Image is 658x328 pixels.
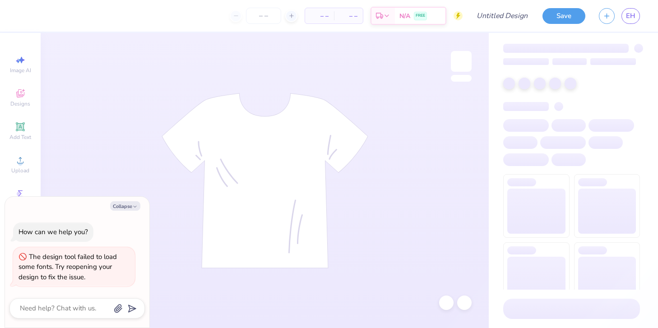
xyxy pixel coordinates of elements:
[19,227,88,236] div: How can we help you?
[399,11,410,21] span: N/A
[11,167,29,174] span: Upload
[416,13,425,19] span: FREE
[10,67,31,74] span: Image AI
[626,11,635,21] span: EH
[19,252,117,282] div: The design tool failed to load some fonts. Try reopening your design to fix the issue.
[162,93,368,268] img: tee-skeleton.svg
[339,11,357,21] span: – –
[621,8,640,24] a: EH
[469,7,536,25] input: Untitled Design
[110,201,140,211] button: Collapse
[542,8,585,24] button: Save
[10,100,30,107] span: Designs
[246,8,281,24] input: – –
[310,11,329,21] span: – –
[9,134,31,141] span: Add Text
